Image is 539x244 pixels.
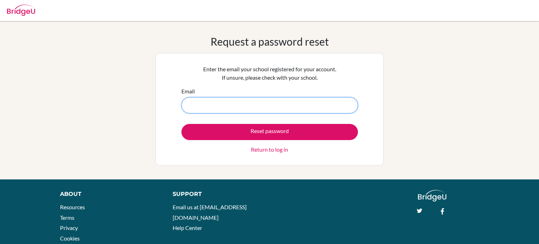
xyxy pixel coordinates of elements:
a: Resources [60,204,85,210]
img: Bridge-U [7,5,35,16]
label: Email [181,87,195,95]
div: About [60,190,157,198]
a: Cookies [60,235,80,242]
a: Help Center [173,224,202,231]
a: Terms [60,214,74,221]
a: Email us at [EMAIL_ADDRESS][DOMAIN_NAME] [173,204,247,221]
a: Privacy [60,224,78,231]
p: Enter the email your school registered for your account. If unsure, please check with your school. [181,65,358,82]
div: Support [173,190,262,198]
h1: Request a password reset [211,35,329,48]
img: logo_white@2x-f4f0deed5e89b7ecb1c2cc34c3e3d731f90f0f143d5ea2071677605dd97b5244.png [418,190,446,202]
a: Return to log in [251,145,288,154]
button: Reset password [181,124,358,140]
